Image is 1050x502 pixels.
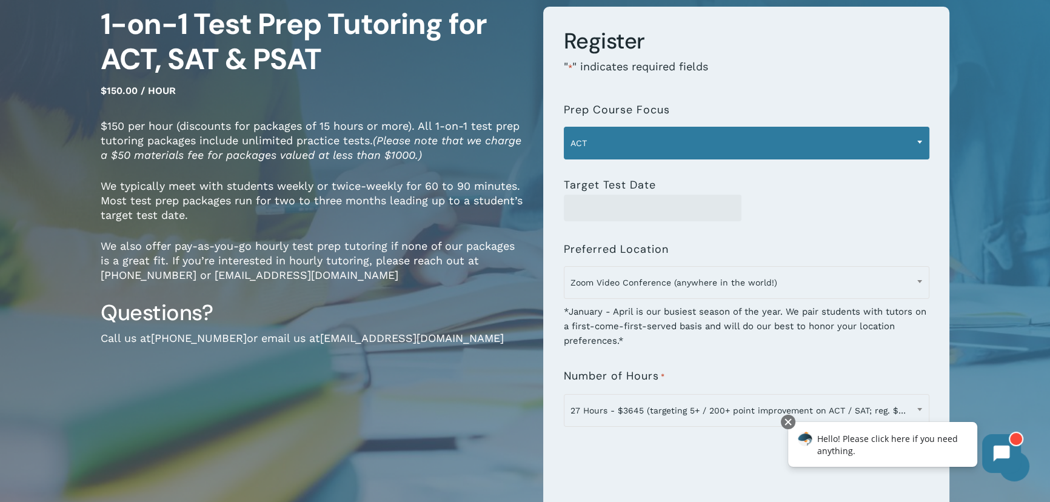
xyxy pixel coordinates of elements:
p: $150 per hour (discounts for packages of 15 hours or more). All 1-on-1 test prep tutoring package... [101,119,525,179]
span: Zoom Video Conference (anywhere in the world!) [564,266,929,299]
h3: Register [564,27,929,55]
span: Zoom Video Conference (anywhere in the world!) [564,270,929,295]
iframe: reCAPTCHA [564,434,748,481]
label: Target Test Date [564,179,656,191]
span: 27 Hours - $3645 (targeting 5+ / 200+ point improvement on ACT / SAT; reg. $4050) [564,394,929,427]
span: $150.00 / hour [101,85,176,96]
h1: 1-on-1 Test Prep Tutoring for ACT, SAT & PSAT [101,7,525,77]
span: 27 Hours - $3645 (targeting 5+ / 200+ point improvement on ACT / SAT; reg. $4050) [564,398,929,423]
p: Call us at or email us at [101,331,525,362]
label: Preferred Location [564,243,669,255]
a: [PHONE_NUMBER] [151,332,247,344]
iframe: Chatbot [775,412,1033,485]
label: Number of Hours [564,370,665,383]
div: *January - April is our busiest season of the year. We pair students with tutors on a first-come-... [564,296,929,348]
p: We typically meet with students weekly or twice-weekly for 60 to 90 minutes. Most test prep packa... [101,179,525,239]
p: " " indicates required fields [564,59,929,92]
span: ACT [564,127,929,159]
h3: Questions? [101,299,525,327]
p: We also offer pay-as-you-go hourly test prep tutoring if none of our packages is a great fit. If ... [101,239,525,299]
a: [EMAIL_ADDRESS][DOMAIN_NAME] [320,332,504,344]
span: ACT [564,130,929,156]
label: Prep Course Focus [564,104,670,116]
